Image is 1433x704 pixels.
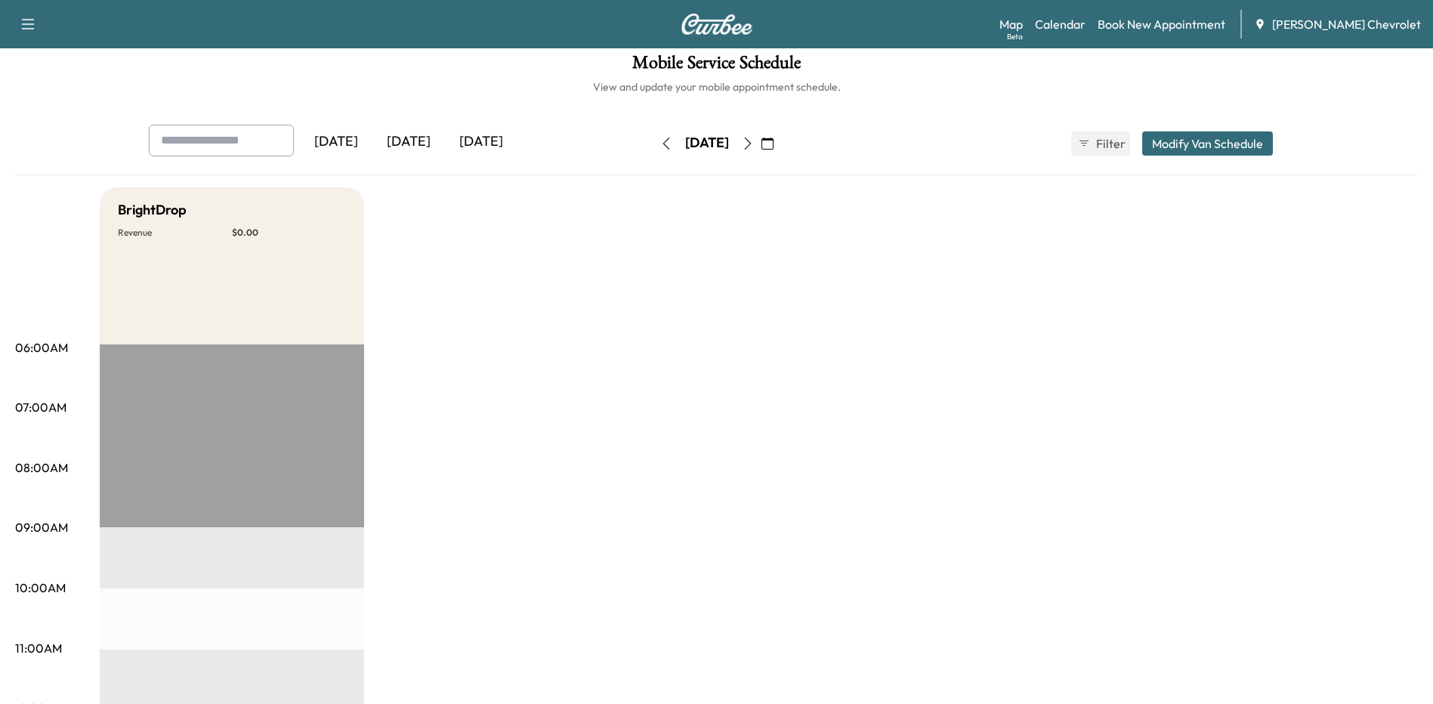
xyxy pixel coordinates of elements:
div: [DATE] [372,125,445,159]
button: Modify Van Schedule [1142,131,1273,156]
p: Revenue [118,227,232,239]
a: Book New Appointment [1098,15,1225,33]
div: [DATE] [685,134,729,153]
p: 06:00AM [15,338,68,357]
a: Calendar [1035,15,1086,33]
h6: View and update your mobile appointment schedule. [15,79,1418,94]
div: Beta [1007,31,1023,42]
p: 09:00AM [15,518,68,536]
div: [DATE] [300,125,372,159]
div: [DATE] [445,125,517,159]
img: Curbee Logo [681,14,753,35]
span: Filter [1096,134,1123,153]
p: 08:00AM [15,459,68,477]
p: 11:00AM [15,639,62,657]
p: 07:00AM [15,398,66,416]
p: $ 0.00 [232,227,346,239]
span: [PERSON_NAME] Chevrolet [1272,15,1421,33]
p: 10:00AM [15,579,66,597]
h5: BrightDrop [118,199,187,221]
button: Filter [1071,131,1130,156]
a: MapBeta [999,15,1023,33]
h1: Mobile Service Schedule [15,54,1418,79]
